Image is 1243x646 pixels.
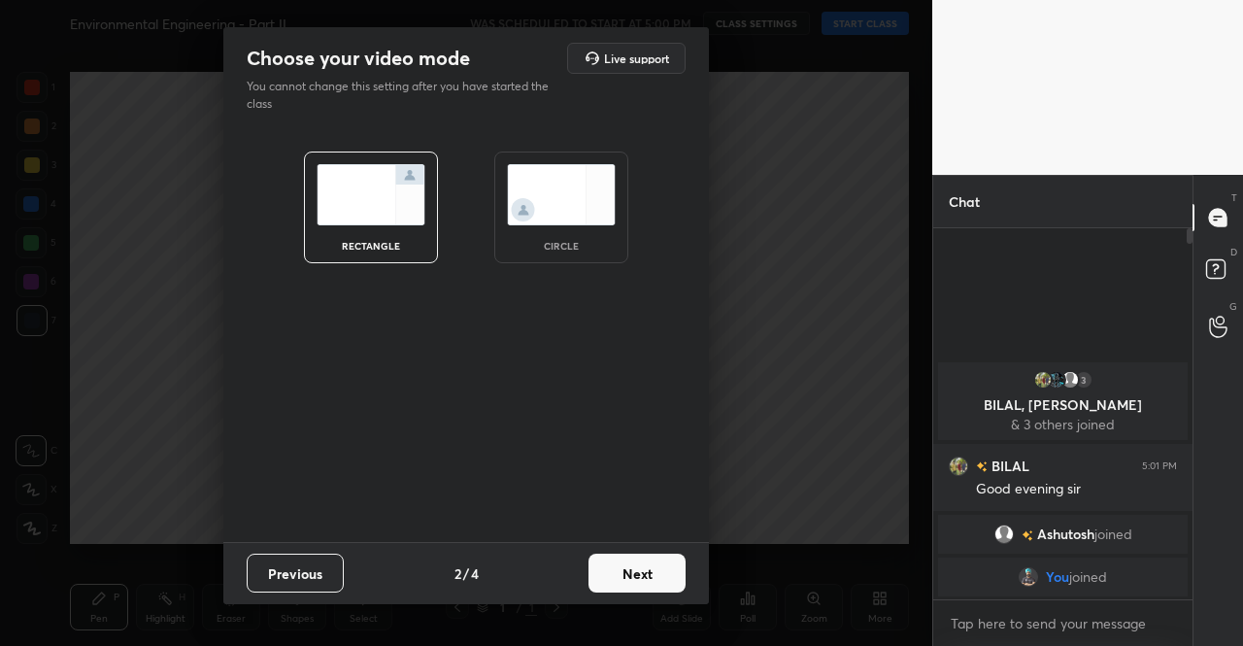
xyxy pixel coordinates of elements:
[1229,299,1237,314] p: G
[247,78,561,113] p: You cannot change this setting after you have started the class
[1069,569,1107,585] span: joined
[332,241,410,251] div: rectangle
[988,456,1029,476] h6: BILAL
[1094,527,1132,542] span: joined
[471,563,479,584] h4: 4
[976,461,988,472] img: no-rating-badge.077c3623.svg
[1019,567,1038,587] img: 9d3c740ecb1b4446abd3172a233dfc7b.png
[933,358,1193,600] div: grid
[1142,460,1177,472] div: 5:01 PM
[949,457,968,476] img: 3
[1231,190,1237,205] p: T
[976,480,1177,499] div: Good evening sir
[994,525,1014,544] img: default.png
[1060,370,1080,390] img: default.png
[1230,245,1237,259] p: D
[950,417,1176,432] p: & 3 others joined
[1074,370,1093,390] div: 3
[588,554,686,593] button: Next
[454,563,461,584] h4: 2
[950,397,1176,413] p: BILAL, [PERSON_NAME]
[247,46,470,71] h2: Choose your video mode
[1022,530,1033,541] img: no-rating-badge.077c3623.svg
[247,554,344,593] button: Previous
[1033,370,1053,390] img: 3
[1037,527,1094,542] span: Ashutosh
[1046,569,1069,585] span: You
[507,164,616,225] img: circleScreenIcon.acc0effb.svg
[463,563,469,584] h4: /
[1047,370,1066,390] img: 3
[522,241,600,251] div: circle
[604,52,669,64] h5: Live support
[933,176,995,227] p: Chat
[317,164,425,225] img: normalScreenIcon.ae25ed63.svg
